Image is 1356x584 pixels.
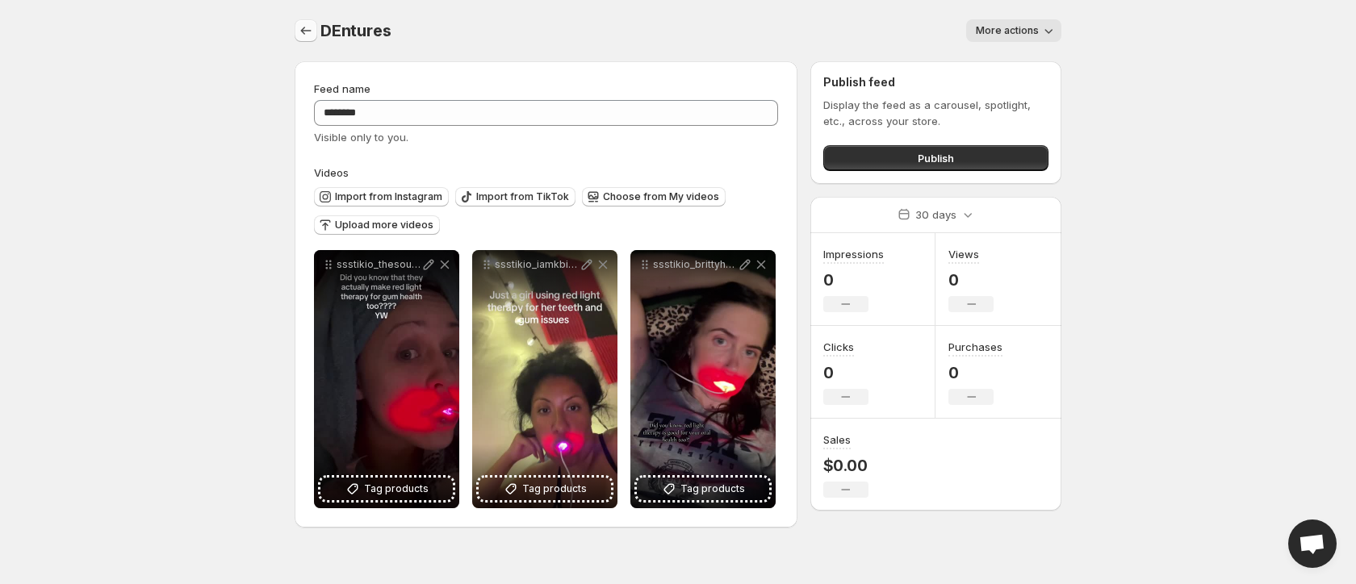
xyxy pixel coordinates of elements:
[314,187,449,206] button: Import from Instagram
[335,219,433,232] span: Upload more videos
[976,24,1039,37] span: More actions
[823,432,851,448] h3: Sales
[582,187,726,206] button: Choose from My videos
[335,190,442,203] span: Import from Instagram
[472,250,617,508] div: ssstikio_iamkbillz_1756324107526Tag products
[637,478,769,500] button: Tag products
[948,339,1002,355] h3: Purchases
[314,82,370,95] span: Feed name
[948,363,1002,382] p: 0
[823,339,854,355] h3: Clicks
[364,481,429,497] span: Tag products
[823,74,1048,90] h2: Publish feed
[476,190,569,203] span: Import from TikTok
[320,478,453,500] button: Tag products
[320,21,391,40] span: DEntures
[314,131,408,144] span: Visible only to you.
[603,190,719,203] span: Choose from My videos
[948,246,979,262] h3: Views
[823,270,884,290] p: 0
[1288,519,1337,568] a: Open chat
[823,145,1048,171] button: Publish
[653,258,737,271] p: ssstikio_brittyheb_1756324047530
[314,166,349,179] span: Videos
[948,270,994,290] p: 0
[823,246,884,262] h3: Impressions
[522,481,587,497] span: Tag products
[823,456,868,475] p: $0.00
[314,215,440,235] button: Upload more videos
[495,258,579,271] p: ssstikio_iamkbillz_1756324107526
[680,481,745,497] span: Tag products
[915,206,956,223] p: 30 days
[314,250,459,508] div: ssstikio_thesouthernblondemom_1756324140581Tag products
[823,363,868,382] p: 0
[823,97,1048,129] p: Display the feed as a carousel, spotlight, etc., across your store.
[479,478,611,500] button: Tag products
[630,250,776,508] div: ssstikio_brittyheb_1756324047530Tag products
[337,258,421,271] p: ssstikio_thesouthernblondemom_1756324140581
[295,19,317,42] button: Settings
[918,150,954,166] span: Publish
[966,19,1061,42] button: More actions
[455,187,575,206] button: Import from TikTok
